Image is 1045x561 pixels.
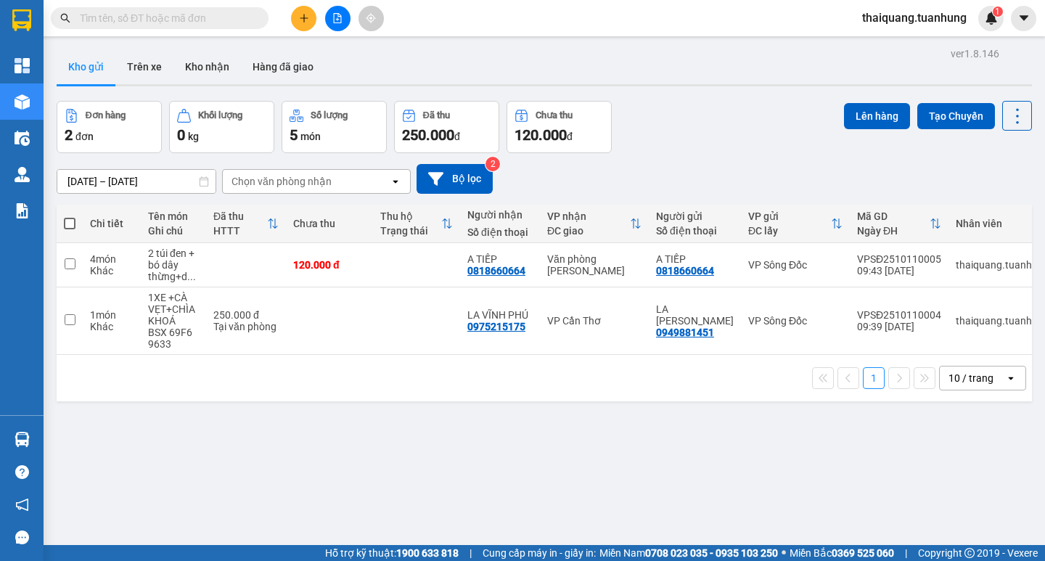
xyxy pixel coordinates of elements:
[15,203,30,218] img: solution-icon
[741,205,850,243] th: Toggle SortBy
[844,103,910,129] button: Lên hàng
[467,321,525,332] div: 0975215175
[325,6,351,31] button: file-add
[656,253,734,265] div: A TIẾP
[358,6,384,31] button: aim
[748,210,831,222] div: VP gửi
[332,13,343,23] span: file-add
[417,164,493,194] button: Bộ lọc
[115,49,173,84] button: Trên xe
[148,247,199,282] div: 2 túi đen + bó dây thừng+dán cây
[790,545,894,561] span: Miền Bắc
[1005,372,1017,384] svg: open
[213,321,279,332] div: Tại văn phòng
[467,309,533,321] div: LA VĨNH PHÚ
[948,371,993,385] div: 10 / trang
[148,292,199,327] div: 1XE +CÀ VẸT+CHÌA KHOÁ
[656,265,714,277] div: 0818660664
[206,205,286,243] th: Toggle SortBy
[993,7,1003,17] sup: 1
[80,10,251,26] input: Tìm tên, số ĐT hoặc mã đơn
[985,12,998,25] img: icon-new-feature
[15,465,29,479] span: question-circle
[173,49,241,84] button: Kho nhận
[857,225,930,237] div: Ngày ĐH
[396,547,459,559] strong: 1900 633 818
[231,174,332,189] div: Chọn văn phòng nhận
[536,110,573,120] div: Chưa thu
[547,253,642,277] div: Văn phòng [PERSON_NAME]
[90,253,134,265] div: 4 món
[547,225,630,237] div: ĐC giao
[300,131,321,142] span: món
[567,131,573,142] span: đ
[15,167,30,182] img: warehouse-icon
[380,210,441,222] div: Thu hộ
[293,259,366,271] div: 120.000 đ
[423,110,450,120] div: Đã thu
[366,13,376,23] span: aim
[1011,6,1036,31] button: caret-down
[15,58,30,73] img: dashboard-icon
[656,225,734,237] div: Số điện thoại
[390,176,401,187] svg: open
[1017,12,1030,25] span: caret-down
[857,309,941,321] div: VPSĐ2510110004
[293,218,366,229] div: Chưa thu
[857,253,941,265] div: VPSĐ2510110005
[656,327,714,338] div: 0949881451
[507,101,612,153] button: Chưa thu120.000đ
[394,101,499,153] button: Đã thu250.000đ
[599,545,778,561] span: Miền Nam
[964,548,975,558] span: copyright
[241,49,325,84] button: Hàng đã giao
[148,327,199,350] div: BSX 69F6 9633
[213,225,267,237] div: HTTT
[402,126,454,144] span: 250.000
[60,13,70,23] span: search
[782,550,786,556] span: ⚪️
[863,367,885,389] button: 1
[995,7,1000,17] span: 1
[198,110,242,120] div: Khối lượng
[86,110,126,120] div: Đơn hàng
[951,46,999,62] div: ver 1.8.146
[857,321,941,332] div: 09:39 [DATE]
[90,265,134,277] div: Khác
[299,13,309,23] span: plus
[57,49,115,84] button: Kho gửi
[645,547,778,559] strong: 0708 023 035 - 0935 103 250
[850,205,948,243] th: Toggle SortBy
[169,101,274,153] button: Khối lượng0kg
[857,210,930,222] div: Mã GD
[380,225,441,237] div: Trạng thái
[485,157,500,171] sup: 2
[470,545,472,561] span: |
[515,126,567,144] span: 120.000
[75,131,94,142] span: đơn
[748,225,831,237] div: ĐC lấy
[90,321,134,332] div: Khác
[547,315,642,327] div: VP Cần Thơ
[467,265,525,277] div: 0818660664
[905,545,907,561] span: |
[15,498,29,512] span: notification
[467,226,533,238] div: Số điện thoại
[90,218,134,229] div: Chi tiết
[467,253,533,265] div: A TIẾP
[851,9,978,27] span: thaiquang.tuanhung
[188,131,199,142] span: kg
[12,9,31,31] img: logo-vxr
[656,303,734,327] div: LA HOÀNG KHANG
[483,545,596,561] span: Cung cấp máy in - giấy in:
[917,103,995,129] button: Tạo Chuyến
[748,315,843,327] div: VP Sông Đốc
[325,545,459,561] span: Hỗ trợ kỹ thuật:
[857,265,941,277] div: 09:43 [DATE]
[832,547,894,559] strong: 0369 525 060
[15,432,30,447] img: warehouse-icon
[15,531,29,544] span: message
[90,309,134,321] div: 1 món
[467,209,533,221] div: Người nhận
[213,309,279,321] div: 250.000 đ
